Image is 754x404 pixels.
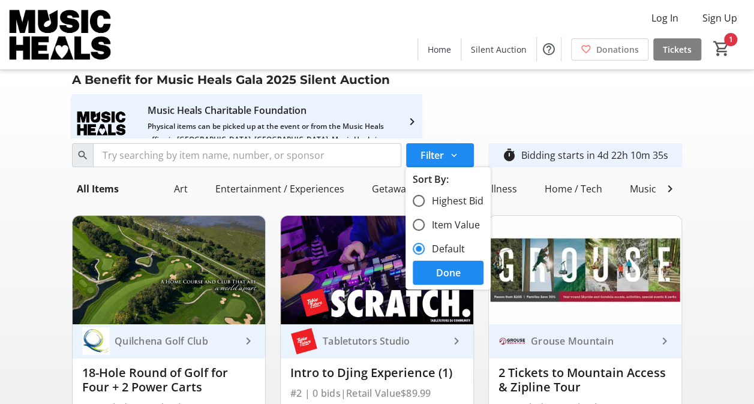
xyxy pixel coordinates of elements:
[148,101,386,120] div: Music Heals Charitable Foundation
[428,43,451,56] span: Home
[211,177,349,201] div: Entertainment / Experiences
[663,43,692,56] span: Tickets
[596,43,639,56] span: Donations
[72,177,124,201] div: All Items
[110,335,241,347] div: Quilchena Golf Club
[420,148,444,162] span: Filter
[471,43,527,56] span: Silent Auction
[425,242,465,256] label: Default
[702,11,737,25] span: Sign Up
[290,366,464,380] div: Intro to Djing Experience (1)
[148,120,386,146] div: Physical items can be picked up at the event or from the Music Heals office in [GEOGRAPHIC_DATA],...
[418,38,461,61] a: Home
[498,366,672,394] div: 2 Tickets to Mountain Access & Zipline Tour
[711,38,732,59] button: Cart
[653,38,701,61] a: Tickets
[65,97,429,150] a: Music Heals Charitable Foundation's logoMusic Heals Charitable FoundationPhysical items can be pi...
[435,266,460,280] span: Done
[406,143,474,167] button: Filter
[413,261,483,285] button: Done
[281,216,473,324] img: Intro to Djing Experience (1)
[521,148,668,162] div: Bidding starts in 4d 22h 10m 35s
[657,334,672,348] mat-icon: keyboard_arrow_right
[498,327,526,355] img: Grouse Mountain
[651,11,678,25] span: Log In
[82,366,256,394] div: 18-Hole Round of Golf for Four + 2 Power Carts
[367,177,416,201] div: Getaway
[526,335,657,347] div: Grouse Mountain
[461,38,536,61] a: Silent Auction
[7,5,114,65] img: Music Heals Charitable Foundation's Logo
[93,143,401,167] input: Try searching by item name, number, or sponsor
[290,327,318,355] img: Tabletutors Studio
[73,324,265,358] a: Quilchena Golf ClubQuilchena Golf Club
[425,194,483,208] label: Highest Bid
[540,177,607,201] div: Home / Tech
[489,216,681,324] img: 2 Tickets to Mountain Access & Zipline Tour
[74,97,128,150] img: Music Heals Charitable Foundation's logo
[241,334,256,348] mat-icon: keyboard_arrow_right
[82,327,110,355] img: Quilchena Golf Club
[625,177,661,201] div: Music
[73,216,265,324] img: 18-Hole Round of Golf for Four + 2 Power Carts
[169,177,193,201] div: Art
[449,334,464,348] mat-icon: keyboard_arrow_right
[693,8,747,28] button: Sign Up
[489,324,681,358] a: Grouse MountainGrouse Mountain
[318,335,449,347] div: Tabletutors Studio
[65,70,397,89] div: A Benefit for Music Heals Gala 2025 Silent Auction
[571,38,648,61] a: Donations
[281,324,473,358] a: Tabletutors StudioTabletutors Studio
[413,172,483,186] div: Sort By:
[502,148,516,162] mat-icon: timer_outline
[642,8,688,28] button: Log In
[537,37,561,61] button: Help
[290,385,464,402] div: #2 | 0 bids | Retail Value $89.99
[425,218,480,232] label: Item Value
